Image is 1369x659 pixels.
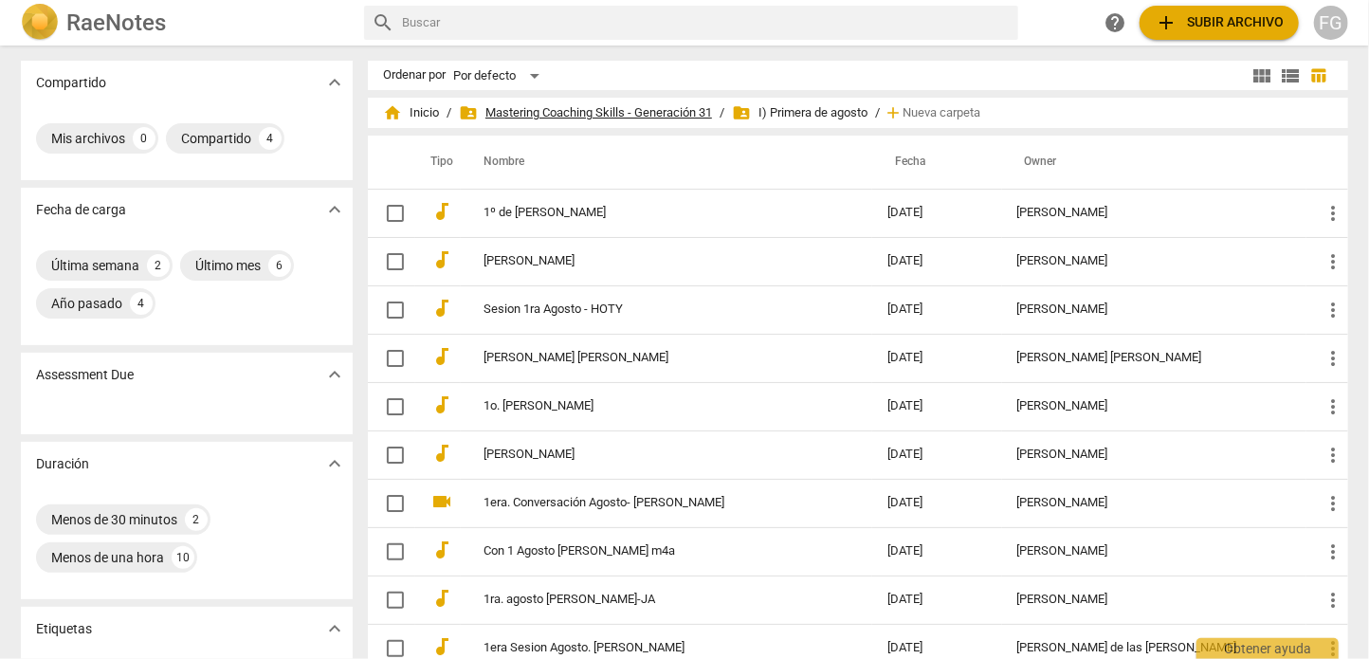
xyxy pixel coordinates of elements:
[903,106,980,120] span: Nueva carpeta
[872,479,1001,527] td: [DATE]
[1140,6,1299,40] button: Subir
[36,73,106,93] p: Compartido
[872,382,1001,430] td: [DATE]
[1017,641,1291,655] div: [PERSON_NAME] de las [PERSON_NAME]
[732,103,751,122] span: folder_shared
[1017,254,1291,268] div: [PERSON_NAME]
[872,334,1001,382] td: [DATE]
[323,617,346,640] span: expand_more
[1322,589,1344,612] span: more_vert
[1305,62,1333,90] button: Tabla
[320,195,349,224] button: Mostrar más
[1322,299,1344,321] span: more_vert
[430,394,453,416] span: audiotrack
[1248,62,1276,90] button: Cuadrícula
[1250,64,1273,87] span: view_module
[430,297,453,320] span: audiotrack
[1322,444,1344,467] span: more_vert
[383,68,446,82] div: Ordenar por
[320,360,349,389] button: Mostrar más
[430,587,453,610] span: audiotrack
[459,103,478,122] span: folder_shared
[181,129,251,148] div: Compartido
[51,510,177,529] div: Menos de 30 minutos
[720,106,724,120] span: /
[36,365,134,385] p: Assessment Due
[185,508,208,531] div: 2
[147,254,170,277] div: 2
[484,641,819,655] a: 1era Sesion Agosto. [PERSON_NAME]
[461,136,872,189] th: Nombre
[36,619,92,639] p: Etiquetas
[268,254,291,277] div: 6
[484,544,819,558] a: Con 1 Agosto [PERSON_NAME] m4a
[1017,206,1291,220] div: [PERSON_NAME]
[884,103,903,122] span: add
[484,351,819,365] a: [PERSON_NAME] [PERSON_NAME]
[259,127,282,150] div: 4
[1322,395,1344,418] span: more_vert
[1196,638,1339,659] div: Obtener ayuda
[1098,6,1132,40] a: Obtener ayuda
[430,490,453,513] span: videocam
[1104,11,1126,34] span: help
[430,248,453,271] span: audiotrack
[66,9,166,36] h2: RaeNotes
[320,449,349,478] button: Mostrar más
[1279,64,1302,87] span: view_list
[872,430,1001,479] td: [DATE]
[484,496,819,510] a: 1era. Conversación Agosto- [PERSON_NAME]
[1155,11,1284,34] span: Subir archivo
[323,198,346,221] span: expand_more
[875,106,880,120] span: /
[36,200,126,220] p: Fecha de carga
[872,576,1001,624] td: [DATE]
[732,103,867,122] span: I) Primera de agosto
[1310,66,1328,84] span: table_chart
[430,442,453,465] span: audiotrack
[195,256,261,275] div: Último mes
[320,614,349,643] button: Mostrar más
[51,129,125,148] div: Mis archivos
[1002,136,1306,189] th: Owner
[1314,6,1348,40] button: FG
[383,103,402,122] span: home
[484,448,819,462] a: [PERSON_NAME]
[172,546,194,569] div: 10
[430,200,453,223] span: audiotrack
[1017,544,1291,558] div: [PERSON_NAME]
[1276,62,1305,90] button: Lista
[323,452,346,475] span: expand_more
[133,127,155,150] div: 0
[372,11,394,34] span: search
[430,345,453,368] span: audiotrack
[447,106,451,120] span: /
[1322,492,1344,515] span: more_vert
[1155,11,1177,34] span: add
[872,189,1001,237] td: [DATE]
[484,399,819,413] a: 1o. [PERSON_NAME]
[1017,302,1291,317] div: [PERSON_NAME]
[402,8,1011,38] input: Buscar
[1017,448,1291,462] div: [PERSON_NAME]
[51,548,164,567] div: Menos de una hora
[453,61,546,91] div: Por defecto
[1017,496,1291,510] div: [PERSON_NAME]
[1017,593,1291,607] div: [PERSON_NAME]
[484,254,819,268] a: [PERSON_NAME]
[21,4,349,42] a: LogoRaeNotes
[36,454,89,474] p: Duración
[323,71,346,94] span: expand_more
[430,635,453,658] span: audiotrack
[383,103,439,122] span: Inicio
[872,136,1001,189] th: Fecha
[872,237,1001,285] td: [DATE]
[872,527,1001,576] td: [DATE]
[1017,399,1291,413] div: [PERSON_NAME]
[1322,202,1344,225] span: more_vert
[872,285,1001,334] td: [DATE]
[323,363,346,386] span: expand_more
[459,103,712,122] span: Mastering Coaching Skills - Generación 31
[1322,347,1344,370] span: more_vert
[484,302,819,317] a: Sesion 1ra Agosto - HOTY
